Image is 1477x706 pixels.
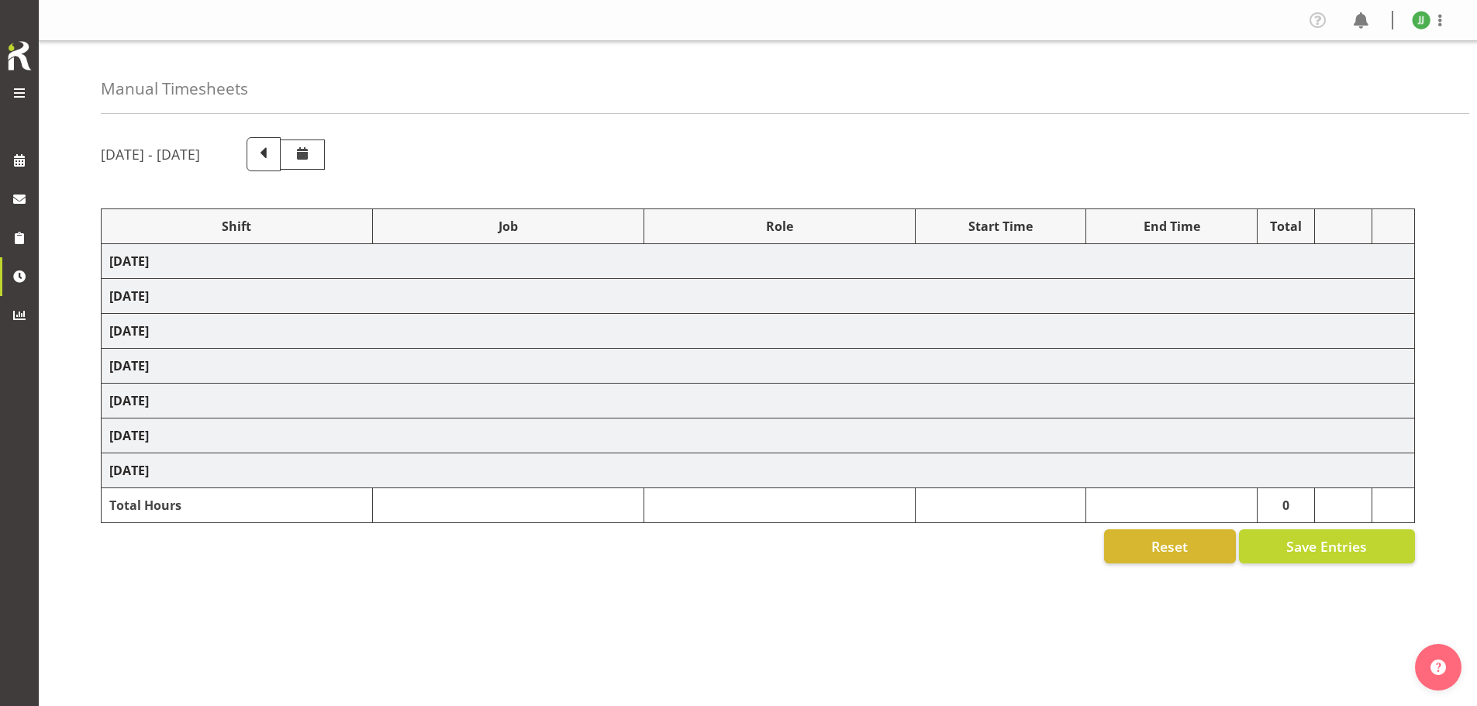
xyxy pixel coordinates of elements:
td: [DATE] [102,279,1415,314]
span: Save Entries [1286,536,1367,556]
td: [DATE] [102,453,1415,488]
div: Start Time [923,217,1078,236]
td: [DATE] [102,418,1415,453]
img: joshua-joel11891.jpg [1412,11,1430,29]
div: Total [1265,217,1306,236]
td: Total Hours [102,488,373,523]
div: Shift [109,217,364,236]
td: [DATE] [102,244,1415,279]
td: [DATE] [102,349,1415,384]
h4: Manual Timesheets [101,80,248,98]
h5: [DATE] - [DATE] [101,146,200,163]
div: Role [652,217,907,236]
button: Save Entries [1239,529,1415,563]
img: help-xxl-2.png [1430,660,1446,675]
button: Reset [1104,529,1236,563]
img: Rosterit icon logo [4,39,35,73]
td: 0 [1258,488,1315,523]
div: End Time [1094,217,1249,236]
td: [DATE] [102,314,1415,349]
td: [DATE] [102,384,1415,418]
div: Job [381,217,636,236]
span: Reset [1151,536,1188,556]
